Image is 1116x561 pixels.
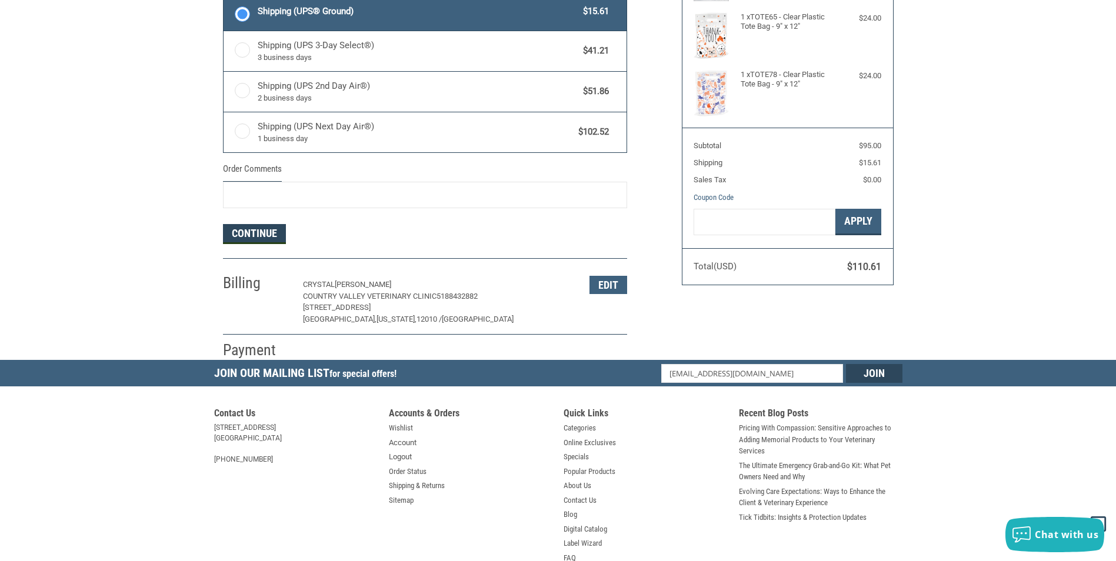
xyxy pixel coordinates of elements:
[564,480,591,492] a: About Us
[389,480,445,492] a: Shipping & Returns
[863,175,881,184] span: $0.00
[1035,528,1098,541] span: Chat with us
[694,261,737,272] span: Total (USD)
[303,292,437,300] span: Country Valley Veterinary Clinic
[564,509,577,520] a: Blog
[335,280,391,289] span: [PERSON_NAME]
[389,466,427,477] a: Order Status
[694,175,726,184] span: Sales Tax
[1005,517,1104,552] button: Chat with us
[442,315,514,323] span: [GEOGRAPHIC_DATA]
[258,133,573,145] span: 1 business day
[739,422,902,457] a: Pricing With Compassion: Sensitive Approaches to Adding Memorial Products to Your Veterinary Serv...
[389,408,552,422] h5: Accounts & Orders
[739,460,902,483] a: The Ultimate Emergency Grab-and-Go Kit: What Pet Owners Need and Why
[223,273,292,293] h2: Billing
[564,437,616,449] a: Online Exclusives
[694,193,734,202] a: Coupon Code
[214,422,378,465] address: [STREET_ADDRESS] [GEOGRAPHIC_DATA] [PHONE_NUMBER]
[303,303,371,312] span: [STREET_ADDRESS]
[859,158,881,167] span: $15.61
[258,52,578,64] span: 3 business days
[834,12,881,24] div: $24.00
[303,315,377,323] span: [GEOGRAPHIC_DATA],
[564,537,602,549] a: Label Wizard
[258,5,578,18] span: Shipping (UPS® Ground)
[214,408,378,422] h5: Contact Us
[258,39,578,64] span: Shipping (UPS 3-Day Select®)
[258,120,573,145] span: Shipping (UPS Next Day Air®)
[377,315,417,323] span: [US_STATE],
[739,486,902,509] a: Evolving Care Expectations: Ways to Enhance the Client & Veterinary Experience
[694,141,721,150] span: Subtotal
[223,162,282,182] legend: Order Comments
[741,70,832,89] h4: 1 x TOTE78 - Clear Plastic Tote Bag - 9" x 12"
[389,451,412,463] a: Logout
[859,141,881,150] span: $95.00
[739,408,902,422] h5: Recent Blog Posts
[573,125,609,139] span: $102.52
[578,44,609,58] span: $41.21
[694,158,722,167] span: Shipping
[564,523,607,535] a: Digital Catalog
[223,224,286,244] button: Continue
[589,276,627,294] button: Edit
[661,364,843,383] input: Email
[389,437,417,449] a: Account
[741,12,832,32] h4: 1 x TOTE65 - Clear Plastic Tote Bag - 9" x 12"
[564,495,597,506] a: Contact Us
[223,340,292,360] h2: Payment
[329,368,397,379] span: for special offers!
[564,422,596,434] a: Categories
[303,280,335,289] span: Crystal
[835,209,881,235] button: Apply
[564,451,589,463] a: Specials
[739,512,867,523] a: Tick Tidbits: Insights & Protection Updates
[578,85,609,98] span: $51.86
[258,79,578,104] span: Shipping (UPS 2nd Day Air®)
[258,92,578,104] span: 2 business days
[389,422,413,434] a: Wishlist
[846,364,902,383] input: Join
[578,5,609,18] span: $15.61
[564,466,615,477] a: Popular Products
[214,360,402,390] h5: Join Our Mailing List
[389,495,414,506] a: Sitemap
[437,292,478,300] span: 5188432882
[417,315,442,323] span: 12010 /
[564,408,727,422] h5: Quick Links
[694,209,835,235] input: Gift Certificate or Coupon Code
[834,70,881,82] div: $24.00
[847,261,881,272] span: $110.61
